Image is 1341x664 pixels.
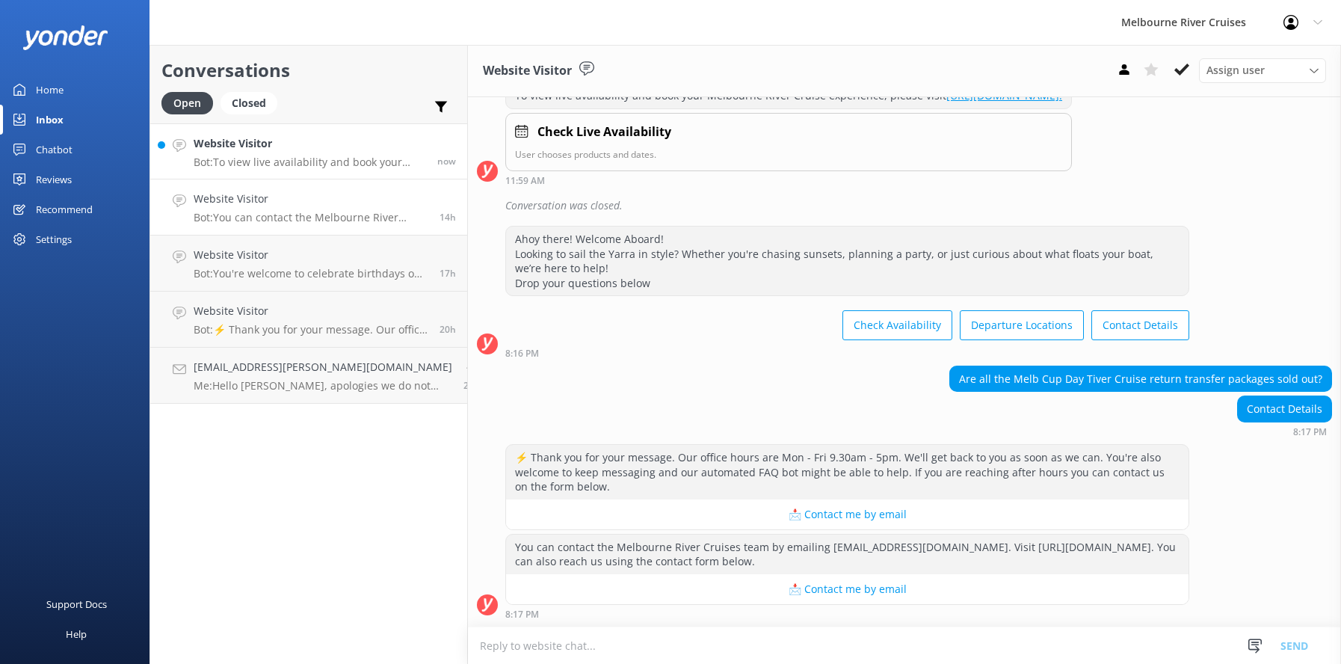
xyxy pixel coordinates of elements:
[505,609,1189,619] div: Aug 20 2025 08:17pm (UTC +10:00) Australia/Sydney
[36,224,72,254] div: Settings
[194,303,428,319] h4: Website Visitor
[36,135,73,165] div: Chatbot
[150,179,467,236] a: Website VisitorBot:You can contact the Melbourne River Cruises team by emailing [EMAIL_ADDRESS][D...
[946,88,1062,102] a: [URL][DOMAIN_NAME].
[440,267,456,280] span: Aug 20 2025 05:09pm (UTC +10:00) Australia/Sydney
[505,175,1072,185] div: Aug 20 2025 11:59am (UTC +10:00) Australia/Sydney
[505,610,539,619] strong: 8:17 PM
[194,323,428,336] p: Bot: ⚡ Thank you for your message. Our office hours are Mon - Fri 9.30am - 5pm. We'll get back to...
[506,227,1189,295] div: Ahoy there! Welcome Aboard! Looking to sail the Yarra in style? Whether you're chasing sunsets, p...
[437,155,456,167] span: Aug 21 2025 10:55am (UTC +10:00) Australia/Sydney
[46,589,107,619] div: Support Docs
[506,499,1189,529] button: 📩 Contact me by email
[221,92,277,114] div: Closed
[161,56,456,84] h2: Conversations
[36,194,93,224] div: Recommend
[1238,396,1331,422] div: Contact Details
[194,379,452,393] p: Me: Hello [PERSON_NAME], apologies we do not have the dinner cruise operating tonight. We still h...
[842,310,952,340] button: Check Availability
[505,176,545,185] strong: 11:59 AM
[463,379,480,392] span: Aug 20 2025 01:55pm (UTC +10:00) Australia/Sydney
[150,236,467,292] a: Website VisitorBot:You're welcome to celebrate birthdays on our dining cruises. Prices for the Sp...
[194,267,428,280] p: Bot: You're welcome to celebrate birthdays on our dining cruises. Prices for the Spirit of Melbou...
[150,292,467,348] a: Website VisitorBot:⚡ Thank you for your message. Our office hours are Mon - Fri 9.30am - 5pm. We'...
[221,94,285,111] a: Closed
[161,94,221,111] a: Open
[1237,426,1332,437] div: Aug 20 2025 08:17pm (UTC +10:00) Australia/Sydney
[515,147,1062,162] p: User chooses products and dates.
[506,445,1189,499] div: ⚡ Thank you for your message. Our office hours are Mon - Fri 9.30am - 5pm. We'll get back to you ...
[194,247,428,263] h4: Website Visitor
[1293,428,1327,437] strong: 8:17 PM
[440,211,456,224] span: Aug 20 2025 08:17pm (UTC +10:00) Australia/Sydney
[36,165,72,194] div: Reviews
[194,359,452,375] h4: [EMAIL_ADDRESS][PERSON_NAME][DOMAIN_NAME]
[66,619,87,649] div: Help
[150,348,467,404] a: [EMAIL_ADDRESS][PERSON_NAME][DOMAIN_NAME]Me:Hello [PERSON_NAME], apologies we do not have the din...
[440,323,456,336] span: Aug 20 2025 02:15pm (UTC +10:00) Australia/Sydney
[36,75,64,105] div: Home
[505,348,1189,358] div: Aug 20 2025 08:16pm (UTC +10:00) Australia/Sydney
[36,105,64,135] div: Inbox
[194,135,426,152] h4: Website Visitor
[505,193,1332,218] div: Conversation was closed.
[194,191,428,207] h4: Website Visitor
[1091,310,1189,340] button: Contact Details
[506,574,1189,604] button: 📩 Contact me by email
[483,61,572,81] h3: Website Visitor
[150,123,467,179] a: Website VisitorBot:To view live availability and book your Melbourne River Cruise experience, ple...
[1199,58,1326,82] div: Assign User
[194,211,428,224] p: Bot: You can contact the Melbourne River Cruises team by emailing [EMAIL_ADDRESS][DOMAIN_NAME]. V...
[161,92,213,114] div: Open
[22,25,108,50] img: yonder-white-logo.png
[1206,62,1265,79] span: Assign user
[477,193,1332,218] div: 2025-08-20T02:00:13.692
[537,123,671,142] h4: Check Live Availability
[960,310,1084,340] button: Departure Locations
[506,535,1189,574] div: You can contact the Melbourne River Cruises team by emailing [EMAIL_ADDRESS][DOMAIN_NAME]. Visit ...
[505,349,539,358] strong: 8:16 PM
[950,366,1331,392] div: Are all the Melb Cup Day Tiver Cruise return transfer packages sold out?
[194,156,426,169] p: Bot: To view live availability and book your Melbourne River Cruise experience, please visit: [UR...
